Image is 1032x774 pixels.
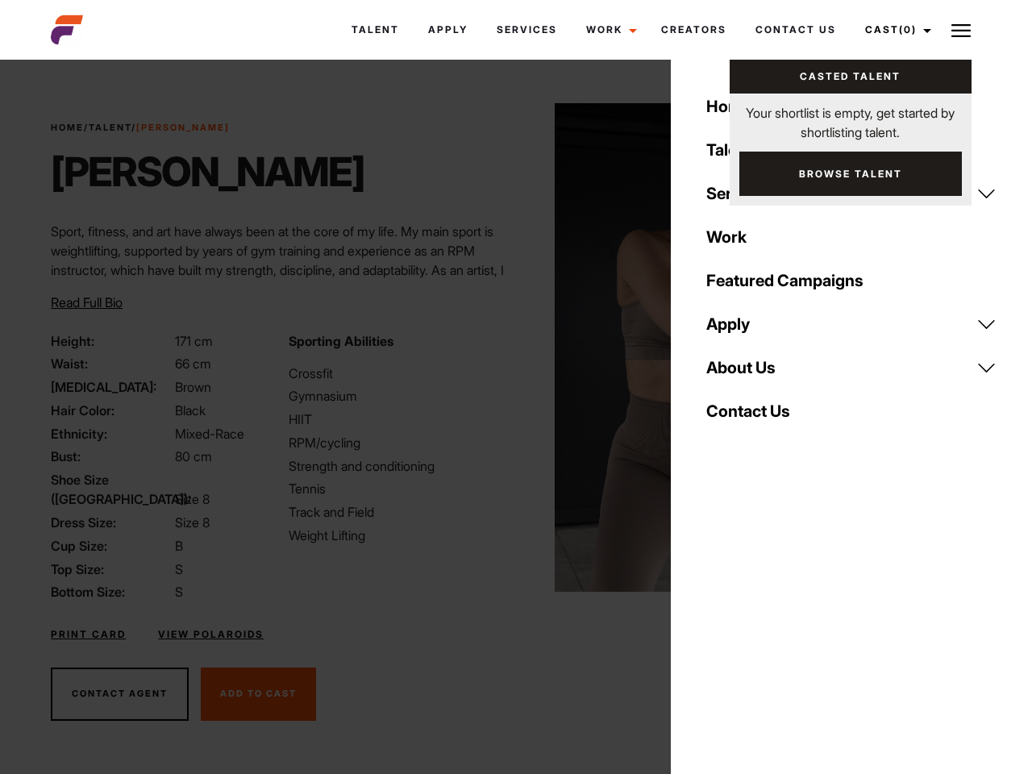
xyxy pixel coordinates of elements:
[697,215,1006,259] a: Work
[158,627,264,642] a: View Polaroids
[697,259,1006,302] a: Featured Campaigns
[697,302,1006,346] a: Apply
[289,433,506,452] li: RPM/cycling
[51,536,172,556] span: Cup Size:
[51,121,230,135] span: / /
[739,152,962,196] a: Browse Talent
[220,688,297,699] span: Add To Cast
[482,8,572,52] a: Services
[289,410,506,429] li: HIIT
[730,60,972,94] a: Casted Talent
[337,8,414,52] a: Talent
[51,582,172,601] span: Bottom Size:
[175,356,211,372] span: 66 cm
[51,294,123,310] span: Read Full Bio
[175,426,244,442] span: Mixed-Race
[175,514,210,531] span: Size 8
[289,502,506,522] li: Track and Field
[289,333,393,349] strong: Sporting Abilities
[647,8,741,52] a: Creators
[289,386,506,406] li: Gymnasium
[175,584,183,600] span: S
[951,21,971,40] img: Burger icon
[51,513,172,532] span: Dress Size:
[697,128,1006,172] a: Talent
[51,354,172,373] span: Waist:
[289,526,506,545] li: Weight Lifting
[572,8,647,52] a: Work
[175,491,210,507] span: Size 8
[51,401,172,420] span: Hair Color:
[51,470,172,509] span: Shoe Size ([GEOGRAPHIC_DATA]):
[697,389,1006,433] a: Contact Us
[51,331,172,351] span: Height:
[51,222,506,318] p: Sport, fitness, and art have always been at the core of my life. My main sport is weightlifting, ...
[175,402,206,418] span: Black
[289,479,506,498] li: Tennis
[697,85,1006,128] a: Home
[175,448,212,464] span: 80 cm
[697,346,1006,389] a: About Us
[51,424,172,443] span: Ethnicity:
[51,377,172,397] span: [MEDICAL_DATA]:
[289,456,506,476] li: Strength and conditioning
[697,172,1006,215] a: Services
[730,94,972,142] p: Your shortlist is empty, get started by shortlisting talent.
[741,8,851,52] a: Contact Us
[51,14,83,46] img: cropped-aefm-brand-fav-22-square.png
[89,122,131,133] a: Talent
[289,364,506,383] li: Crossfit
[51,627,126,642] a: Print Card
[851,8,941,52] a: Cast(0)
[175,379,211,395] span: Brown
[201,668,316,721] button: Add To Cast
[175,561,183,577] span: S
[136,122,230,133] strong: [PERSON_NAME]
[51,122,84,133] a: Home
[51,293,123,312] button: Read Full Bio
[51,447,172,466] span: Bust:
[51,560,172,579] span: Top Size:
[899,23,917,35] span: (0)
[414,8,482,52] a: Apply
[175,333,213,349] span: 171 cm
[51,148,364,196] h1: [PERSON_NAME]
[175,538,183,554] span: B
[51,668,189,721] button: Contact Agent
